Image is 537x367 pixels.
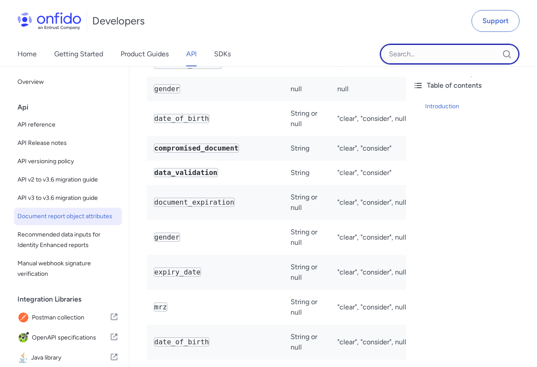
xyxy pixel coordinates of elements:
[284,255,330,290] td: String or null
[284,220,330,255] td: String or null
[17,258,118,279] span: Manual webhook signature verification
[284,77,330,101] td: null
[14,328,122,347] a: IconOpenAPI specificationsOpenAPI specifications
[17,211,118,222] span: Document report object attributes
[154,114,209,123] code: date_of_birth
[284,101,330,136] td: String or null
[17,352,31,364] img: IconJava library
[284,136,330,161] td: String
[154,84,180,93] code: gender
[17,42,37,66] a: Home
[284,185,330,220] td: String or null
[14,171,122,189] a: API v2 to v3.6 migration guide
[32,312,110,324] span: Postman collection
[17,193,118,203] span: API v3 to v3.6 migration guide
[330,161,494,185] td: "clear", "consider"
[413,80,530,91] div: Table of contents
[14,208,122,225] a: Document report object attributes
[154,268,201,277] code: expiry_date
[380,44,520,65] input: Onfido search input field
[14,73,122,91] a: Overview
[17,291,125,308] div: Integration Libraries
[14,308,122,327] a: IconPostman collectionPostman collection
[14,116,122,134] a: API reference
[14,226,122,254] a: Recommended data inputs for Identity Enhanced reports
[92,14,145,28] h1: Developers
[31,352,110,364] span: Java library
[14,153,122,170] a: API versioning policy
[17,332,32,344] img: IconOpenAPI specifications
[17,175,118,185] span: API v2 to v3.6 migration guide
[32,332,110,344] span: OpenAPI specifications
[330,255,494,290] td: "clear", "consider", null
[330,290,494,325] td: "clear", "consider", null
[14,134,122,152] a: API Release notes
[330,220,494,255] td: "clear", "consider", null
[471,10,520,32] a: Support
[330,325,494,360] td: "clear", "consider", null
[154,233,180,242] code: gender
[330,77,494,101] td: null
[17,230,118,250] span: Recommended data inputs for Identity Enhanced reports
[154,60,222,69] code: document_numbers
[54,42,103,66] a: Getting Started
[425,101,530,112] a: Introduction
[284,161,330,185] td: String
[330,185,494,220] td: "clear", "consider", null
[284,325,330,360] td: String or null
[154,168,218,177] code: data_validation
[17,120,118,130] span: API reference
[154,337,209,346] code: date_of_birth
[284,290,330,325] td: String or null
[330,101,494,136] td: "clear", "consider", null
[121,42,169,66] a: Product Guides
[17,77,118,87] span: Overview
[17,12,81,30] img: Onfido Logo
[14,255,122,283] a: Manual webhook signature verification
[17,156,118,167] span: API versioning policy
[214,42,231,66] a: SDKs
[330,136,494,161] td: "clear", "consider"
[154,302,167,312] code: mrz
[17,99,125,116] div: Api
[14,189,122,207] a: API v3 to v3.6 migration guide
[17,138,118,148] span: API Release notes
[186,42,197,66] a: API
[154,144,239,153] code: compromised_document
[154,198,235,207] code: document_expiration
[17,312,32,324] img: IconPostman collection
